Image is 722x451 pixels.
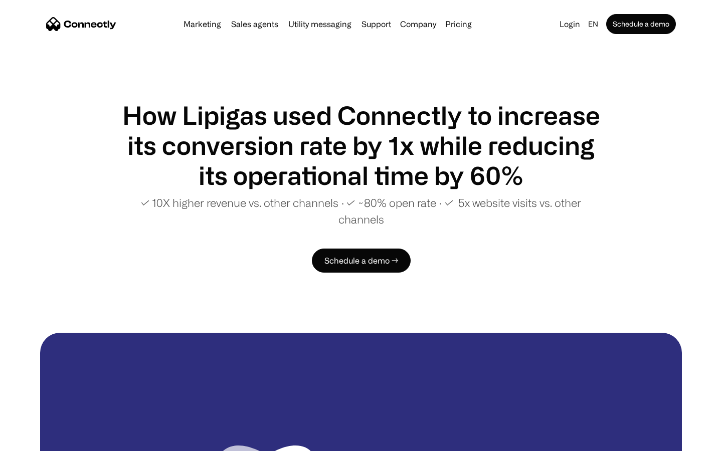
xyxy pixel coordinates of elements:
div: en [588,17,598,31]
a: Login [556,17,584,31]
p: ✓ 10X higher revenue vs. other channels ∙ ✓ ~80% open rate ∙ ✓ 5x website visits vs. other channels [120,194,602,228]
aside: Language selected: English [10,432,60,447]
a: Pricing [441,20,476,28]
h1: How Lipigas used Connectly to increase its conversion rate by 1x while reducing its operational t... [120,100,602,190]
a: Support [357,20,395,28]
a: Schedule a demo [606,14,676,34]
a: Sales agents [227,20,282,28]
a: Marketing [179,20,225,28]
a: Utility messaging [284,20,355,28]
a: Schedule a demo → [312,249,411,273]
ul: Language list [20,433,60,447]
div: Company [400,17,436,31]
